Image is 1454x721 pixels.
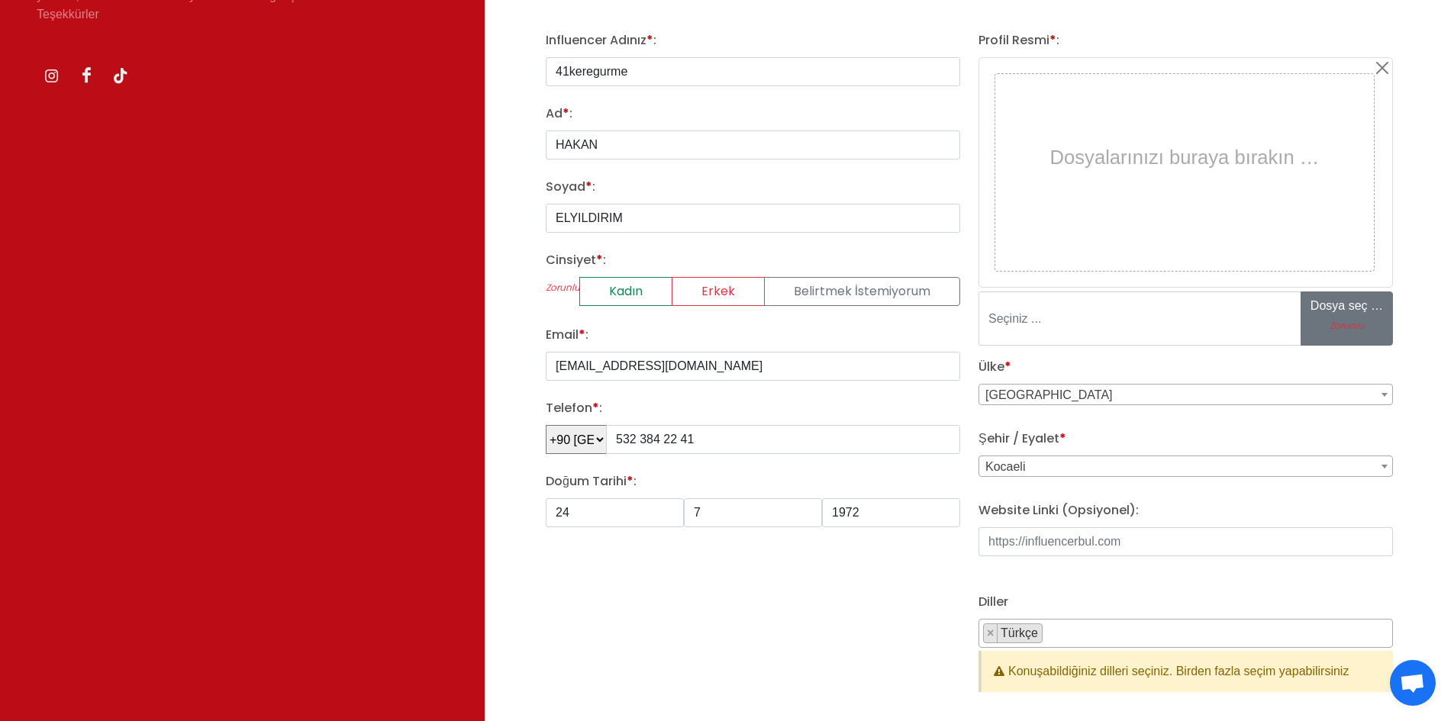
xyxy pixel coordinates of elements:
[999,626,1042,639] span: Türkçe
[978,358,1011,376] label: Ülke
[546,105,572,123] label: Ad :
[979,385,1392,406] span: Türkiye
[978,291,1301,346] input: Seçiniz ...
[764,277,960,306] label: Belirtmek İstemiyorum
[978,501,1139,520] label: Website Linki (Opsiyonel):
[546,472,637,491] label: Doğum Tarihi :
[979,456,1392,478] span: Kocaeli
[546,251,606,269] label: Cinsiyet :
[546,399,602,417] label: Telefon :
[987,626,994,639] span: ×
[1311,319,1383,333] label: Zorunlu
[546,178,595,196] label: Soyad :
[546,281,580,306] label: Zorunlu
[1046,629,1056,643] textarea: Search
[606,425,960,454] input: ex: 222-333-4455
[672,277,765,306] label: Erkek
[983,623,1043,643] li: Türkçe
[982,651,1393,692] div: Konuşabildiğiniz dilleri seçiniz. Birden fazla seçim yapabilirsiniz
[546,31,656,50] label: Influencer Adınız :
[978,527,1393,556] input: https://influencerbul.com
[978,455,1393,477] span: Kocaeli
[999,78,1370,237] div: Dosyalarınızı buraya bırakın …
[978,384,1393,405] span: Türkiye
[546,352,960,381] input: johndoe@influencerbul.com
[978,430,1066,448] label: Şehir / Eyalet
[978,593,1008,611] label: Diller
[978,31,1059,50] label: Profil Resmi :
[546,326,588,344] label: Email :
[1373,59,1391,77] button: Close
[579,277,672,306] label: Kadın
[984,624,998,642] button: Remove item
[1390,660,1436,706] div: Açık sohbet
